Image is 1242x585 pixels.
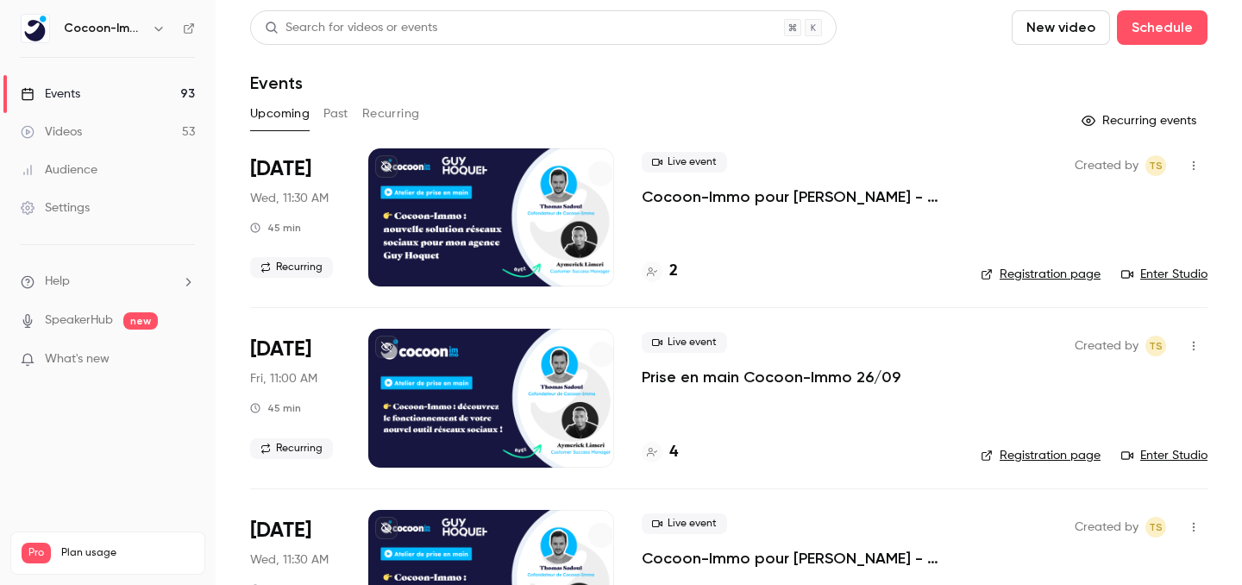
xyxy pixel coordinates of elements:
[174,352,195,368] iframe: Noticeable Trigger
[1075,517,1138,538] span: Created by
[642,152,727,173] span: Live event
[642,367,900,387] a: Prise en main Cocoon-Immo 26/09
[1012,10,1110,45] button: New video
[362,100,420,128] button: Recurring
[250,401,301,415] div: 45 min
[64,20,145,37] h6: Cocoon-Immo
[250,190,329,207] span: Wed, 11:30 AM
[250,72,303,93] h1: Events
[45,350,110,368] span: What's new
[981,447,1101,464] a: Registration page
[250,370,317,387] span: Fri, 11:00 AM
[250,100,310,128] button: Upcoming
[1117,10,1207,45] button: Schedule
[250,155,311,183] span: [DATE]
[1075,155,1138,176] span: Created by
[21,273,195,291] li: help-dropdown-opener
[21,161,97,179] div: Audience
[21,85,80,103] div: Events
[21,123,82,141] div: Videos
[22,15,49,42] img: Cocoon-Immo
[1149,517,1163,538] span: TS
[45,311,113,330] a: SpeakerHub
[1121,266,1207,283] a: Enter Studio
[250,148,341,286] div: Sep 24 Wed, 11:30 AM (Europe/Paris)
[323,100,348,128] button: Past
[123,312,158,330] span: new
[250,517,311,544] span: [DATE]
[250,221,301,235] div: 45 min
[45,273,70,291] span: Help
[642,332,727,353] span: Live event
[1149,155,1163,176] span: TS
[22,543,51,563] span: Pro
[642,260,678,283] a: 2
[1149,336,1163,356] span: TS
[61,546,194,560] span: Plan usage
[981,266,1101,283] a: Registration page
[1145,155,1166,176] span: Thomas Sadoul
[250,551,329,569] span: Wed, 11:30 AM
[1145,336,1166,356] span: Thomas Sadoul
[669,441,678,464] h4: 4
[250,438,333,459] span: Recurring
[250,336,311,363] span: [DATE]
[250,329,341,467] div: Sep 26 Fri, 11:00 AM (Europe/Paris)
[1074,107,1207,135] button: Recurring events
[1145,517,1166,538] span: Thomas Sadoul
[642,186,953,207] a: Cocoon-Immo pour [PERSON_NAME] - Prise en main
[642,548,953,569] a: Cocoon-Immo pour [PERSON_NAME] - Prise en main
[250,257,333,278] span: Recurring
[642,441,678,464] a: 4
[1121,447,1207,464] a: Enter Studio
[265,19,437,37] div: Search for videos or events
[1075,336,1138,356] span: Created by
[669,260,678,283] h4: 2
[21,199,90,217] div: Settings
[642,513,727,534] span: Live event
